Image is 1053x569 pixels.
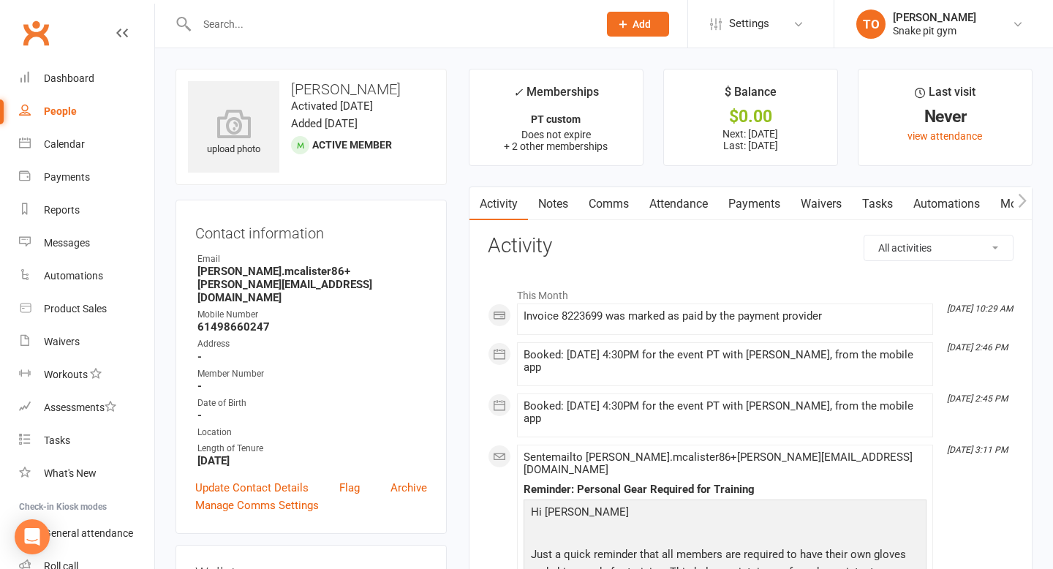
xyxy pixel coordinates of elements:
button: Add [607,12,669,37]
a: Activity [469,187,528,221]
a: Dashboard [19,62,154,95]
a: Calendar [19,128,154,161]
div: Messages [44,237,90,249]
span: Active member [312,139,392,151]
div: $0.00 [677,109,824,124]
div: Reminder: Personal Gear Required for Training [524,483,926,496]
a: Update Contact Details [195,479,309,497]
a: Payments [718,187,790,221]
a: Archive [390,479,427,497]
strong: - [197,350,427,363]
div: Assessments [44,402,116,413]
div: Workouts [44,369,88,380]
a: Clubworx [18,15,54,51]
div: General attendance [44,527,133,539]
a: Workouts [19,358,154,391]
strong: PT custom [531,113,581,125]
h3: Contact information [195,219,427,241]
span: Settings [729,7,769,40]
i: [DATE] 3:11 PM [947,445,1008,455]
div: $ Balance [725,83,777,109]
i: [DATE] 2:46 PM [947,342,1008,353]
div: Dashboard [44,72,94,84]
span: Sent email to [PERSON_NAME].mcalister86+[PERSON_NAME][EMAIL_ADDRESS][DOMAIN_NAME] [524,451,913,476]
a: Reports [19,194,154,227]
p: Hi [PERSON_NAME] [527,503,923,524]
time: Activated [DATE] [291,99,373,113]
div: upload photo [188,109,279,157]
a: General attendance kiosk mode [19,517,154,550]
div: Booked: [DATE] 4:30PM for the event PT with [PERSON_NAME], from the mobile app [524,349,926,374]
a: Waivers [790,187,852,221]
div: Automations [44,270,103,282]
a: Automations [903,187,990,221]
a: Comms [578,187,639,221]
i: [DATE] 10:29 AM [947,304,1013,314]
div: Never [872,109,1019,124]
div: Mobile Number [197,308,427,322]
h3: [PERSON_NAME] [188,81,434,97]
li: This Month [488,280,1014,304]
div: Email [197,252,427,266]
div: Open Intercom Messenger [15,519,50,554]
strong: 61498660247 [197,320,427,334]
div: Date of Birth [197,396,427,410]
span: Add [633,18,651,30]
i: ✓ [513,86,523,99]
strong: [DATE] [197,454,427,467]
a: Flag [339,479,360,497]
span: + 2 other memberships [504,140,608,152]
div: Snake pit gym [893,24,976,37]
div: What's New [44,467,97,479]
a: Payments [19,161,154,194]
div: Memberships [513,83,599,110]
div: Tasks [44,434,70,446]
div: Product Sales [44,303,107,314]
strong: - [197,380,427,393]
a: Product Sales [19,293,154,325]
a: Messages [19,227,154,260]
div: Invoice 8223699 was marked as paid by the payment provider [524,310,926,323]
div: People [44,105,77,117]
div: Length of Tenure [197,442,427,456]
strong: - [197,409,427,422]
div: Last visit [915,83,975,109]
a: Notes [528,187,578,221]
a: What's New [19,457,154,490]
div: Calendar [44,138,85,150]
div: Payments [44,171,90,183]
a: Manage Comms Settings [195,497,319,514]
strong: [PERSON_NAME].mcalister86+[PERSON_NAME][EMAIL_ADDRESS][DOMAIN_NAME] [197,265,427,304]
a: Automations [19,260,154,293]
div: [PERSON_NAME] [893,11,976,24]
div: Waivers [44,336,80,347]
h3: Activity [488,235,1014,257]
input: Search... [192,14,588,34]
p: Next: [DATE] Last: [DATE] [677,128,824,151]
a: Assessments [19,391,154,424]
a: view attendance [907,130,982,142]
div: TO [856,10,886,39]
div: Location [197,426,427,440]
div: Reports [44,204,80,216]
a: Attendance [639,187,718,221]
div: Address [197,337,427,351]
a: Waivers [19,325,154,358]
a: Tasks [852,187,903,221]
a: Tasks [19,424,154,457]
span: Does not expire [521,129,591,140]
div: Booked: [DATE] 4:30PM for the event PT with [PERSON_NAME], from the mobile app [524,400,926,425]
i: [DATE] 2:45 PM [947,393,1008,404]
div: Member Number [197,367,427,381]
a: People [19,95,154,128]
time: Added [DATE] [291,117,358,130]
